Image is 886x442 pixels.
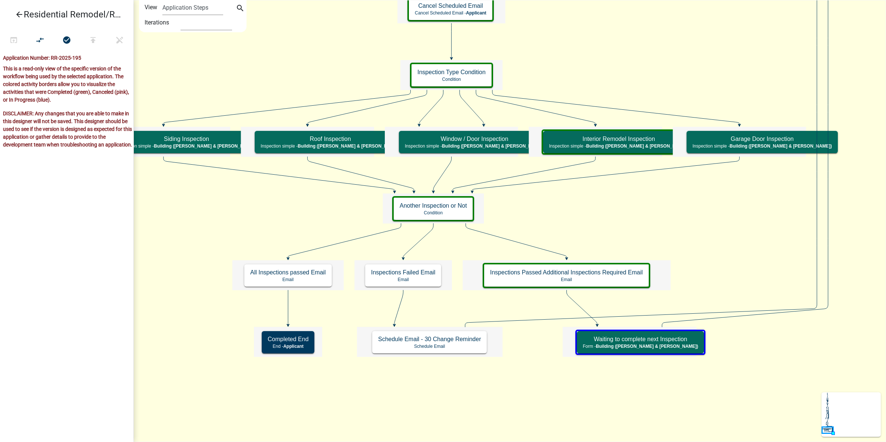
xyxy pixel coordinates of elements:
[0,33,27,49] button: Test Workflow
[405,135,544,142] h5: Window / Door Inspection
[27,33,53,49] button: Auto Layout
[53,33,80,49] button: No problems
[154,144,256,149] span: Building ([PERSON_NAME] & [PERSON_NAME])
[106,33,133,49] button: Save
[371,277,435,282] p: Email
[261,135,400,142] h5: Roof Inspection
[549,144,688,149] p: Inspection simple -
[250,269,326,276] h5: All Inspections passed Email
[583,344,698,349] p: Form -
[80,33,106,49] button: Publish
[298,144,400,149] span: Building ([PERSON_NAME] & [PERSON_NAME])
[3,65,133,104] p: This is a read-only view of the specific version of the workflow being used by the selected appli...
[583,336,698,343] h5: Waiting to complete next Inspection
[117,144,256,149] p: Inspection simple -
[15,10,24,20] i: arrow_back
[250,277,326,282] p: Email
[117,135,256,142] h5: Siding Inspection
[466,10,486,16] span: Applicant
[417,69,486,76] h5: Inspection Type Condition
[415,2,486,9] h5: Cancel Scheduled Email
[417,77,486,82] p: Condition
[692,135,832,142] h5: Garage Door Inspection
[371,269,435,276] h5: Inspections Failed Email
[62,36,71,46] i: check_circle
[730,144,832,149] span: Building ([PERSON_NAME] & [PERSON_NAME])
[0,33,133,50] div: Workflow actions
[9,36,18,46] i: open_in_browser
[596,344,698,349] span: Building ([PERSON_NAME] & [PERSON_NAME])
[3,110,133,149] p: DISCLAIMER: Any changes that you are able to make in this designer will not be saved. This design...
[400,210,467,215] p: Condition
[692,144,832,149] p: Inspection simple -
[283,344,304,349] span: Applicant
[115,36,124,46] i: edit_off
[268,344,308,349] p: End -
[89,36,97,46] i: publish
[268,336,308,343] h5: Completed End
[442,144,544,149] span: Building ([PERSON_NAME] & [PERSON_NAME])
[415,10,486,16] p: Cancel Scheduled Email -
[490,277,643,282] p: Email
[490,269,643,276] h5: Inspections Passed Additional Inspections Required Email
[261,144,400,149] p: Inspection simple -
[145,15,169,30] label: Iterations
[549,135,688,142] h5: Interior Remodel Inspection
[36,36,45,46] i: compare_arrows
[236,4,245,14] i: search
[378,344,481,349] p: Schedule Email
[405,144,544,149] p: Inspection simple -
[3,54,133,65] div: Application Number: RR-2025-195
[6,6,122,23] a: Residential Remodel/Repair Permit
[234,3,246,15] button: search
[378,336,481,343] h5: Schedule Email - 30 Change Reminder
[586,144,688,149] span: Building ([PERSON_NAME] & [PERSON_NAME])
[400,202,467,209] h5: Another Inspection or Not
